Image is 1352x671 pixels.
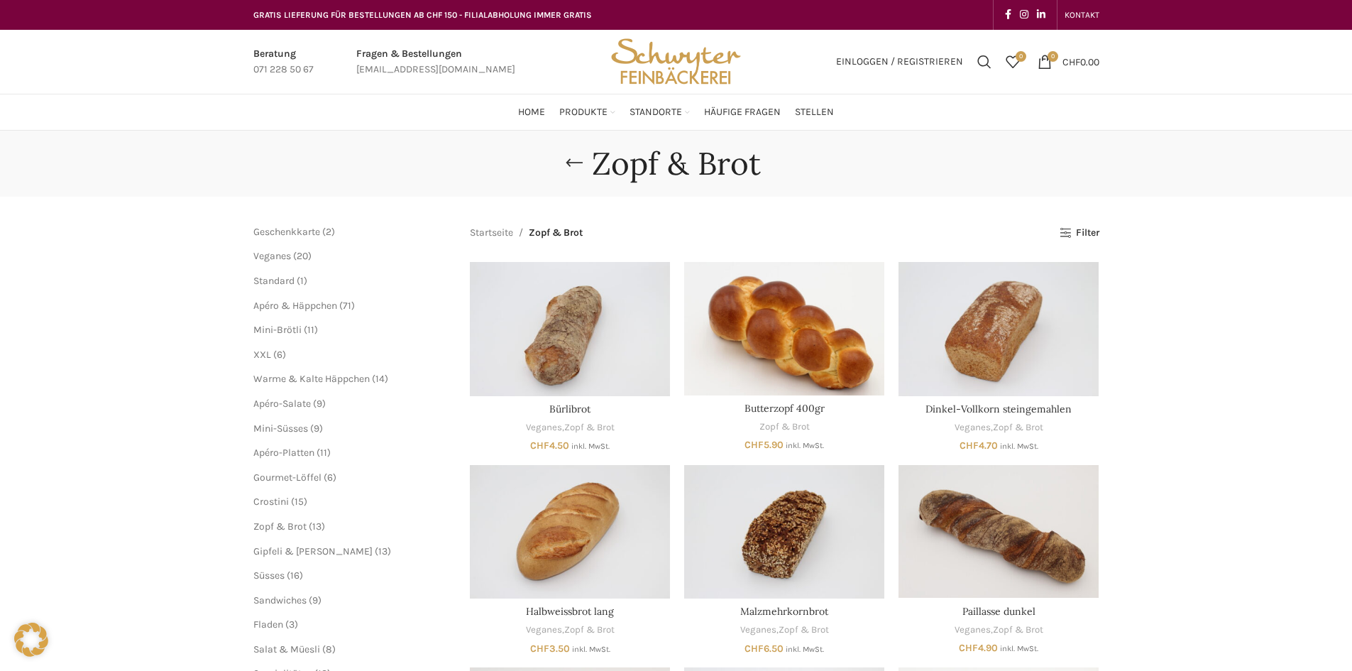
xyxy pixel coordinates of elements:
[1031,48,1106,76] a: 0 CHF0.00
[999,48,1027,76] a: 0
[253,300,337,312] a: Apéro & Häppchen
[960,440,998,452] bdi: 4.70
[684,465,884,599] a: Malzmehrkornbrot
[606,30,745,94] img: Bäckerei Schwyter
[470,262,670,395] a: Bürlibrot
[470,225,513,241] a: Startseite
[289,618,295,631] span: 3
[898,623,1099,637] div: ,
[1057,1,1106,29] div: Secondary navigation
[253,496,289,508] span: Crostini
[300,275,304,287] span: 1
[253,46,314,78] a: Infobox link
[530,440,569,452] bdi: 4.50
[253,471,321,484] a: Gourmet-Löffel
[795,106,834,119] span: Stellen
[630,106,682,119] span: Standorte
[314,422,319,435] span: 9
[470,623,670,637] div: ,
[1016,5,1033,25] a: Instagram social link
[993,421,1043,435] a: Zopf & Brot
[317,398,322,410] span: 9
[253,226,320,238] a: Geschenkkarte
[955,623,991,637] a: Veganes
[795,98,834,126] a: Stellen
[253,643,320,655] a: Salat & Müesli
[1001,5,1016,25] a: Facebook social link
[253,275,295,287] a: Standard
[704,98,781,126] a: Häufige Fragen
[606,55,745,67] a: Site logo
[295,496,304,508] span: 15
[898,262,1099,395] a: Dinkel-Vollkorn steingemahlen
[253,618,283,631] span: Fladen
[925,403,1072,415] a: Dinkel-Vollkorn steingemahlen
[343,300,351,312] span: 71
[526,605,614,618] a: Halbweissbrot lang
[1060,227,1099,239] a: Filter
[253,250,291,262] span: Veganes
[290,569,299,582] span: 16
[470,421,670,435] div: ,
[744,439,764,451] span: CHF
[307,324,314,336] span: 11
[526,421,562,435] a: Veganes
[898,421,1099,435] div: ,
[564,623,615,637] a: Zopf & Brot
[530,440,549,452] span: CHF
[684,623,884,637] div: ,
[630,98,690,126] a: Standorte
[836,57,963,67] span: Einloggen / Registrieren
[327,471,333,484] span: 6
[559,98,615,126] a: Produkte
[999,48,1027,76] div: Meine Wunschliste
[320,447,327,459] span: 11
[253,324,302,336] span: Mini-Brötli
[1048,51,1058,62] span: 0
[898,465,1099,599] a: Paillasse dunkel
[744,643,784,655] bdi: 6.50
[253,422,308,435] a: Mini-Süsses
[312,594,318,606] span: 9
[529,225,583,241] span: Zopf & Brot
[1000,644,1038,653] small: inkl. MwSt.
[253,349,271,361] span: XXL
[246,98,1106,126] div: Main navigation
[356,46,515,78] a: Infobox link
[253,545,373,557] a: Gipfeli & [PERSON_NAME]
[744,402,825,415] a: Butterzopf 400gr
[253,447,314,459] a: Apéro-Platten
[378,545,388,557] span: 13
[253,520,307,533] span: Zopf & Brot
[253,373,370,385] a: Warme & Kalte Häppchen
[253,398,311,410] a: Apéro-Salate
[744,439,784,451] bdi: 5.90
[955,421,991,435] a: Veganes
[959,642,998,654] bdi: 4.90
[779,623,829,637] a: Zopf & Brot
[740,605,828,618] a: Malzmehrkornbrot
[549,403,590,415] a: Bürlibrot
[277,349,282,361] span: 6
[571,442,610,451] small: inkl. MwSt.
[1062,55,1080,67] span: CHF
[559,106,608,119] span: Produkte
[526,623,562,637] a: Veganes
[253,569,285,582] a: Süsses
[684,262,884,395] a: Butterzopf 400gr
[253,10,592,20] span: GRATIS LIEFERUNG FÜR BESTELLUNGEN AB CHF 150 - FILIALABHOLUNG IMMER GRATIS
[518,98,545,126] a: Home
[704,106,781,119] span: Häufige Fragen
[556,149,592,178] a: Go back
[740,623,776,637] a: Veganes
[326,643,332,655] span: 8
